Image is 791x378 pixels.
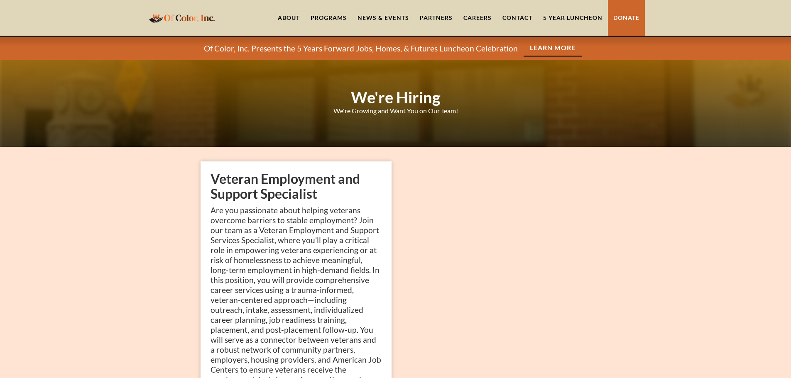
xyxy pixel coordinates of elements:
[333,107,458,115] div: We're Growing and Want You on Our Team!
[204,44,518,54] p: Of Color, Inc. Presents the 5 Years Forward Jobs, Homes, & Futures Luncheon Celebration
[311,14,347,22] div: Programs
[211,171,382,201] h2: Veteran Employment and Support Specialist
[351,88,441,107] strong: We're Hiring
[524,40,582,57] a: Learn More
